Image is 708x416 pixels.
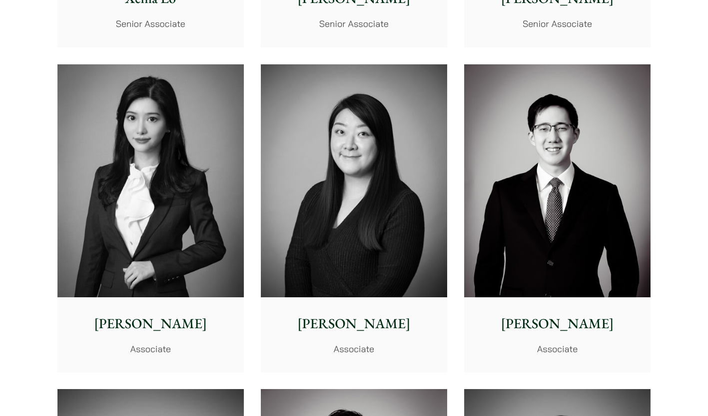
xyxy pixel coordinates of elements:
[57,64,244,297] img: Florence Yan photo
[464,64,651,373] a: [PERSON_NAME] Associate
[269,342,439,356] p: Associate
[472,17,643,30] p: Senior Associate
[57,64,244,373] a: Florence Yan photo [PERSON_NAME] Associate
[65,313,236,334] p: [PERSON_NAME]
[472,342,643,356] p: Associate
[65,17,236,30] p: Senior Associate
[269,313,439,334] p: [PERSON_NAME]
[261,64,447,373] a: [PERSON_NAME] Associate
[472,313,643,334] p: [PERSON_NAME]
[65,342,236,356] p: Associate
[269,17,439,30] p: Senior Associate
